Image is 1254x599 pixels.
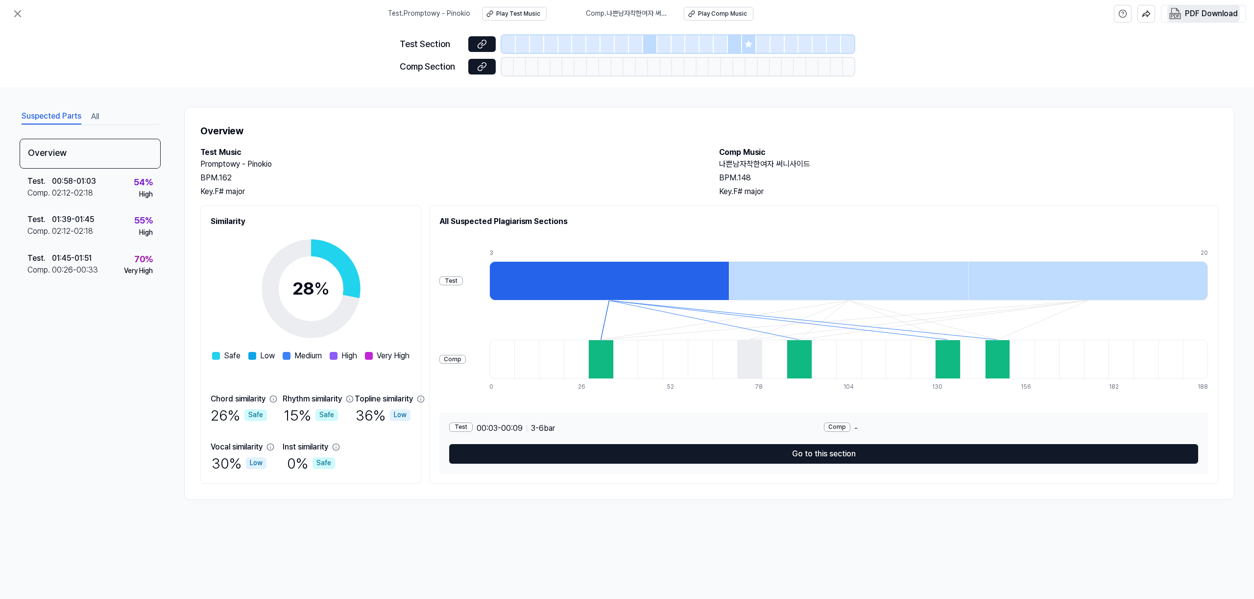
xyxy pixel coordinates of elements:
div: Comp [439,355,466,364]
div: - [824,423,1199,434]
div: Test [449,423,473,432]
div: 28 [292,275,330,302]
div: Test . [27,175,52,187]
div: 36 % [356,405,410,425]
div: Play Test Music [496,10,540,18]
div: 30 % [212,453,266,474]
div: Comp . [27,264,52,276]
div: 02:12 - 02:18 [52,225,93,237]
div: High [139,190,153,200]
img: share [1142,9,1151,18]
div: 0 % [287,453,335,474]
h2: Comp Music [719,147,1218,158]
div: Comp [824,423,850,432]
div: 78 [755,383,780,391]
span: 3 - 6 bar [531,423,555,434]
span: High [341,350,357,362]
div: Safe [244,409,267,421]
div: BPM. 148 [719,172,1218,184]
div: 55 % [134,214,153,228]
div: Comp . [27,187,52,199]
div: Inst similarity [283,441,328,453]
h2: 나쁜남자착한여자 써니사이드 [719,158,1218,170]
div: Play Comp Music [698,10,747,18]
span: Low [260,350,275,362]
div: Test [439,276,463,286]
div: Test . [27,214,52,225]
span: 00:03 - 00:09 [477,423,523,434]
button: Go to this section [449,444,1198,464]
div: 00:26 - 00:33 [52,264,98,276]
div: 26 % [211,405,267,425]
h1: Overview [200,123,1218,139]
div: PDF Download [1185,7,1238,20]
h2: Similarity [211,216,411,227]
div: 01:45 - 01:51 [52,252,92,264]
h2: Promptowy - Pinokio [200,158,699,170]
div: 00:58 - 01:03 [52,175,96,187]
div: 70 % [134,252,153,267]
img: PDF Download [1169,8,1181,20]
span: % [314,278,330,299]
span: Medium [294,350,322,362]
div: 26 [578,383,603,391]
div: 130 [932,383,957,391]
div: 20 [1201,249,1208,257]
div: 52 [667,383,692,391]
div: 02:12 - 02:18 [52,187,93,199]
div: Test Section [400,37,462,51]
div: Overview [20,139,161,169]
div: Vocal similarity [211,441,263,453]
div: 104 [844,383,868,391]
div: Low [390,409,410,421]
button: All [91,109,99,125]
div: 0 [489,383,514,391]
div: Very High [124,266,153,276]
button: help [1114,5,1132,23]
span: Comp . 나쁜남자착한여자 써니사이드 [586,9,672,19]
div: High [139,228,153,238]
div: Test . [27,252,52,264]
button: Play Test Music [482,7,547,21]
div: Topline similarity [355,393,413,405]
div: Low [246,457,266,469]
div: Key. F# major [719,186,1218,198]
div: BPM. 162 [200,172,699,184]
span: Test . Promptowy - Pinokio [388,9,470,19]
div: Safe [313,457,335,469]
button: Suspected Parts [22,109,81,125]
div: 3 [489,249,729,257]
button: PDF Download [1167,5,1240,22]
div: 156 [1021,383,1046,391]
button: Play Comp Music [684,7,753,21]
h2: All Suspected Plagiarism Sections [439,216,1208,227]
div: Safe [315,409,338,421]
div: 01:39 - 01:45 [52,214,94,225]
div: 15 % [284,405,338,425]
svg: help [1118,9,1127,19]
div: 54 % [134,175,153,190]
div: Rhythm similarity [283,393,342,405]
div: 188 [1198,383,1208,391]
div: Comp . [27,225,52,237]
div: Comp Section [400,60,462,74]
span: Safe [224,350,241,362]
h2: Test Music [200,147,699,158]
span: Very High [377,350,410,362]
div: 182 [1109,383,1134,391]
div: Key. F# major [200,186,699,198]
div: Chord similarity [211,393,265,405]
